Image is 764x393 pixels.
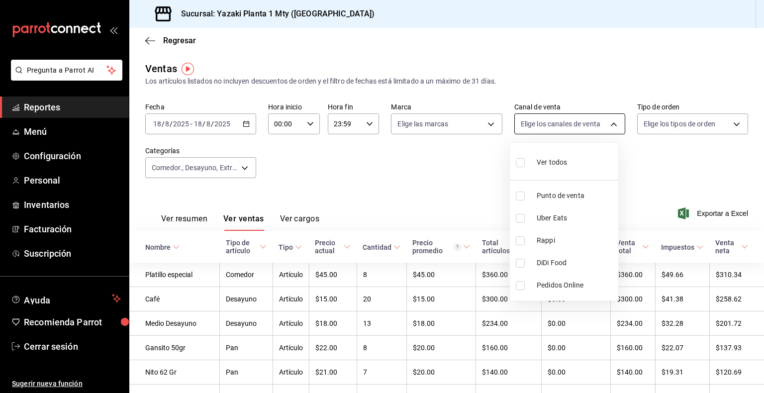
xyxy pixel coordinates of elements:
img: Tooltip marker [182,63,194,75]
span: Pedidos Online [537,280,614,291]
span: Punto de venta [537,191,614,201]
span: Rappi [537,235,614,246]
span: Uber Eats [537,213,614,223]
span: Ver todos [537,157,567,168]
span: DiDi Food [537,258,614,268]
